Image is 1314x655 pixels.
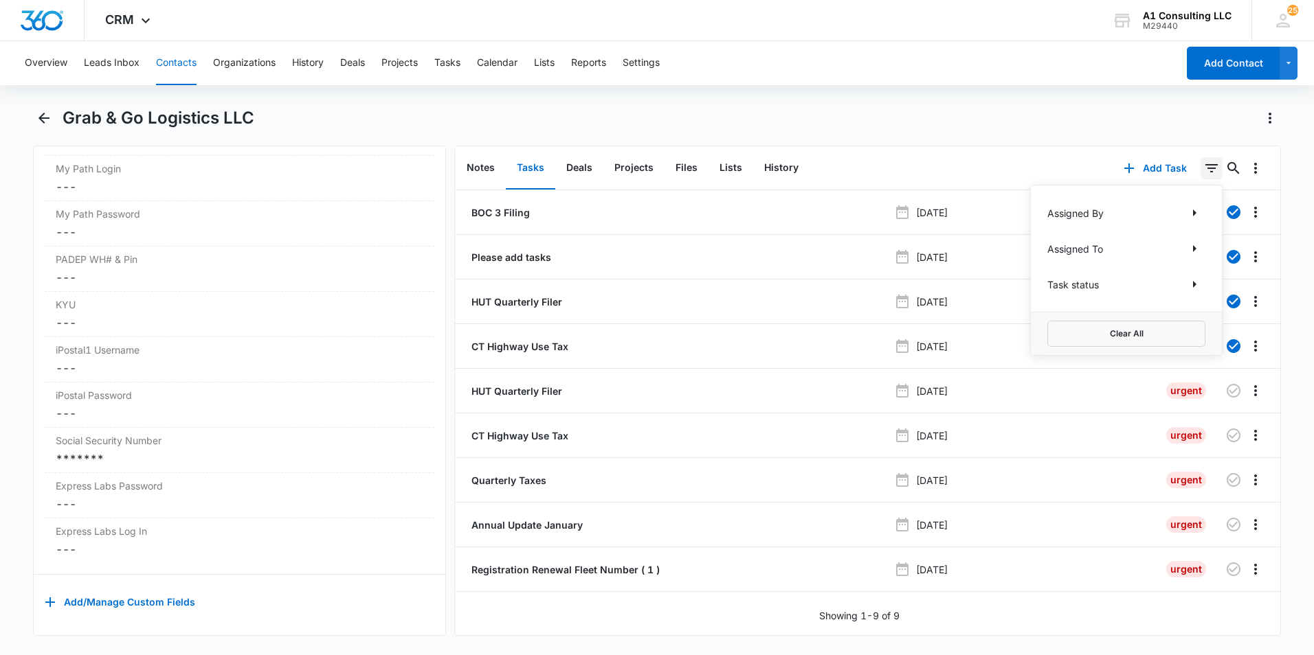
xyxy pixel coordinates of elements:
[1166,427,1206,444] div: Urgent
[45,292,434,337] div: KYU---
[56,479,423,493] label: Express Labs Password
[469,295,562,309] a: HUT Quarterly Filer
[56,405,423,422] dd: ---
[1245,335,1267,357] button: Overflow Menu
[477,41,517,85] button: Calendar
[1187,47,1280,80] button: Add Contact
[1245,246,1267,268] button: Overflow Menu
[213,41,276,85] button: Organizations
[469,473,546,487] a: Quarterly Taxes
[45,337,434,382] div: iPostal1 Username---
[469,428,568,443] a: CT Highway Use Tax
[45,201,434,246] div: My Path Password---
[1245,380,1267,402] button: Overflow Menu
[916,339,948,354] p: [DATE]
[603,147,665,189] button: Projects
[292,41,324,85] button: History
[1166,382,1206,399] div: Urgent
[916,473,948,487] p: [DATE]
[45,473,434,518] div: Express Labs Password---
[63,108,254,128] h1: Grab & Go Logistics LLC
[665,147,709,189] button: Files
[1047,242,1103,256] p: Assigned To
[56,496,423,512] dd: ---
[1047,206,1104,220] p: Assigned By
[753,147,810,189] button: History
[469,339,568,354] a: CT Highway Use Tax
[1287,5,1298,16] span: 25
[56,207,423,221] label: My Path Password
[1245,469,1267,491] button: Overflow Menu
[1166,561,1206,577] div: Urgent
[84,41,140,85] button: Leads Inbox
[45,156,434,201] div: My Path Login---
[555,147,603,189] button: Deals
[1143,21,1232,31] div: account id
[434,41,460,85] button: Tasks
[56,252,423,266] label: PADEP WH# & Pin
[56,297,423,312] label: KYU
[56,343,423,357] label: iPostal1 Username
[506,147,555,189] button: Tasks
[45,601,195,612] a: Add/Manage Custom Fields
[33,107,54,129] button: Back
[916,384,948,398] p: [DATE]
[469,205,530,220] a: BOC 3 Filing
[1047,277,1099,292] p: Task status
[916,295,948,309] p: [DATE]
[709,147,753,189] button: Lists
[916,562,948,577] p: [DATE]
[1245,201,1267,223] button: Overflow Menu
[1245,424,1267,446] button: Overflow Menu
[56,360,423,376] dd: ---
[25,41,67,85] button: Overview
[916,428,948,443] p: [DATE]
[623,41,660,85] button: Settings
[56,161,423,176] label: My Path Login
[1183,273,1205,295] button: Show Task status filters
[1143,10,1232,21] div: account name
[1245,558,1267,580] button: Overflow Menu
[1245,157,1267,179] button: Overflow Menu
[916,518,948,532] p: [DATE]
[1166,472,1206,488] div: Urgent
[56,433,423,448] label: Social Security Number
[469,250,551,264] a: Please add tasks
[469,562,660,577] a: Registration Renewal Fleet Number ( 1 )
[45,518,434,563] div: Express Labs Log In---
[45,382,434,428] div: iPostal Password---
[571,41,606,85] button: Reports
[56,179,423,195] dd: ---
[1110,152,1201,185] button: Add Task
[469,518,583,532] a: Annual Update January
[56,314,423,331] dd: ---
[916,205,948,220] p: [DATE]
[156,41,197,85] button: Contacts
[1183,238,1205,260] button: Show Assigned To filters
[469,384,562,398] a: HUT Quarterly Filer
[45,586,195,619] button: Add/Manage Custom Fields
[1259,107,1281,129] button: Actions
[56,388,423,402] label: iPostal Password
[56,524,423,538] label: Express Labs Log In
[105,12,134,27] span: CRM
[56,224,423,240] dd: ---
[534,41,555,85] button: Lists
[819,608,900,623] p: Showing 1-9 of 9
[56,541,423,558] dd: ---
[45,246,434,292] div: PADEP WH# & Pin---
[1183,202,1205,224] button: Show Assigned By filters
[1201,157,1223,179] button: Filters
[1166,516,1206,533] div: Urgent
[1047,321,1205,347] button: Clear All
[340,41,365,85] button: Deals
